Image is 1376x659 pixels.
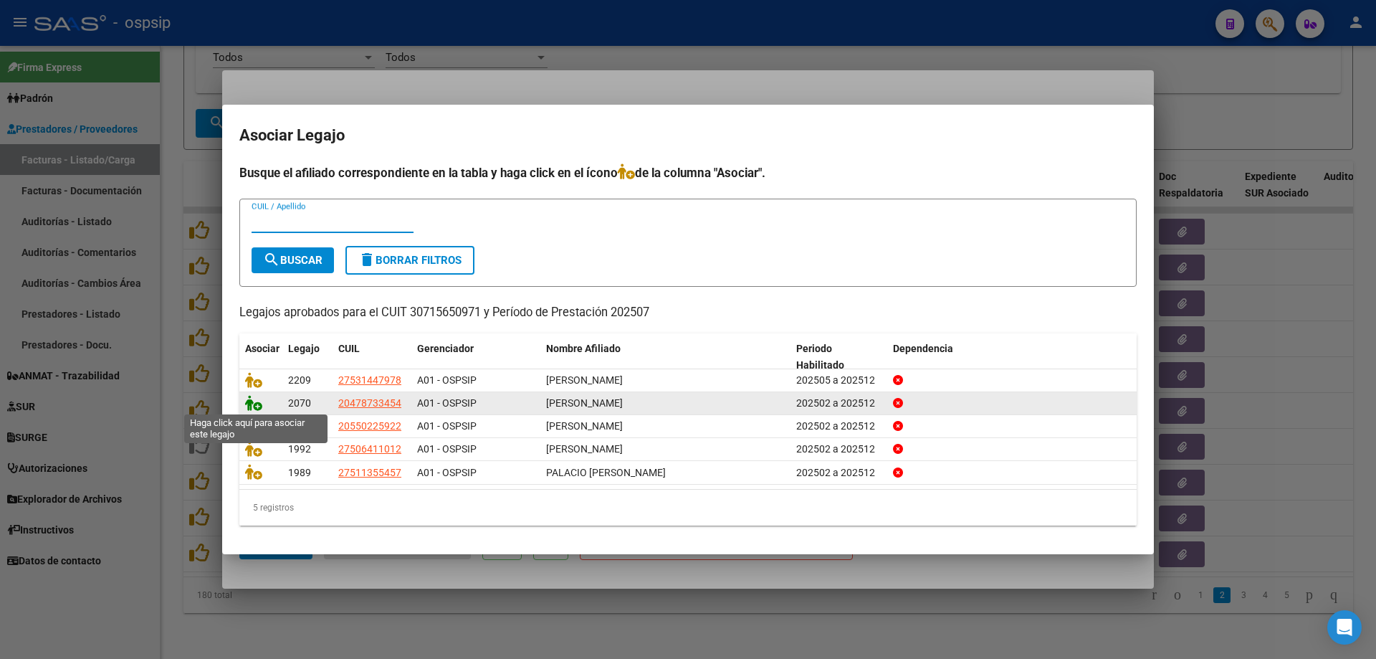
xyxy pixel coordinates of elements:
span: Periodo Habilitado [796,343,844,371]
span: PALAVECINO ACEVEDO CARLA AZUL [546,443,623,455]
datatable-header-cell: Nombre Afiliado [540,333,790,381]
datatable-header-cell: Legajo [282,333,333,381]
span: SAAVEDRA THIAGO NICOLAS [546,397,623,409]
span: 20478733454 [338,397,401,409]
span: A01 - OSPSIP [417,443,477,455]
datatable-header-cell: CUIL [333,333,411,381]
span: 20550225922 [338,420,401,432]
h2: Asociar Legajo [239,122,1137,149]
div: 202502 a 202512 [796,418,881,435]
span: Gerenciador [417,343,474,354]
mat-icon: delete [358,251,376,268]
span: A01 - OSPSIP [417,374,477,386]
button: Buscar [252,247,334,273]
span: Nombre Afiliado [546,343,621,354]
datatable-header-cell: Dependencia [887,333,1137,381]
span: 27531447978 [338,374,401,386]
div: 202502 a 202512 [796,441,881,457]
div: 202502 a 202512 [796,395,881,412]
h4: Busque el afiliado correspondiente en la tabla y haga click en el ícono de la columna "Asociar". [239,163,1137,182]
p: Legajos aprobados para el CUIT 30715650971 y Período de Prestación 202507 [239,304,1137,322]
span: A01 - OSPSIP [417,467,477,478]
span: Asociar [245,343,279,354]
span: 27511355457 [338,467,401,478]
mat-icon: search [263,251,280,268]
span: PALACIO SOFIA MILAGROS [546,467,666,478]
span: MONTOYA THIAGO BENJAMIN [546,420,623,432]
div: Open Intercom Messenger [1327,610,1362,645]
span: 1992 [288,443,311,455]
datatable-header-cell: Gerenciador [411,333,540,381]
span: BENITEZ AILIN MILAGROS [546,374,623,386]
datatable-header-cell: Periodo Habilitado [790,333,887,381]
span: Borrar Filtros [358,254,462,267]
datatable-header-cell: Asociar [239,333,282,381]
span: 27506411012 [338,443,401,455]
div: 202505 a 202512 [796,372,881,389]
span: CUIL [338,343,360,354]
span: A01 - OSPSIP [417,420,477,432]
span: A01 - OSPSIP [417,397,477,409]
span: 2070 [288,397,311,409]
span: Dependencia [893,343,953,354]
div: 202502 a 202512 [796,465,881,481]
span: 1989 [288,467,311,478]
span: Buscar [263,254,322,267]
span: 2209 [288,374,311,386]
span: 2067 [288,420,311,432]
span: Legajo [288,343,320,354]
div: 5 registros [239,490,1137,526]
button: Borrar Filtros [345,246,474,275]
